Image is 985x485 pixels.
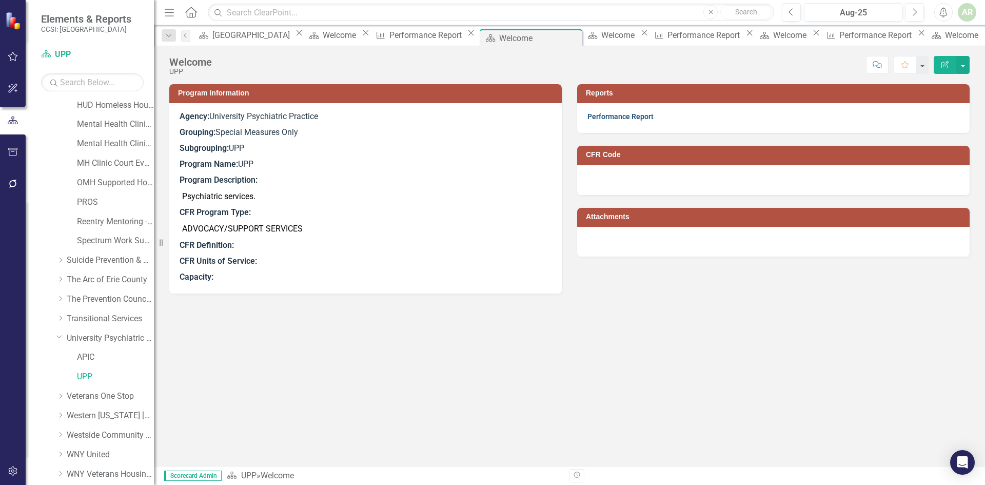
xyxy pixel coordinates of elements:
[584,29,638,42] a: Welcome
[41,25,131,33] small: CCSI: [GEOGRAPHIC_DATA]
[180,175,258,185] strong: Program Description:
[180,188,551,205] td: Psychiatric services.
[77,371,154,383] a: UPP
[208,4,774,22] input: Search ClearPoint...
[67,391,154,402] a: Veterans One Stop
[804,3,902,22] button: Aug-25
[67,410,154,422] a: Western [US_STATE] [GEOGRAPHIC_DATA]
[67,430,154,441] a: Westside Community Svces
[67,255,154,266] a: Suicide Prevention & Crisis Services
[180,157,551,172] p: UPP
[67,294,154,305] a: The Prevention Council of Erie County
[227,470,562,482] div: »
[180,143,229,153] strong: Subgrouping:
[323,29,359,42] div: Welcome
[601,29,638,42] div: Welcome
[67,274,154,286] a: The Arc of Erie County
[389,29,465,42] div: Performance Report
[306,29,359,42] a: Welcome
[180,207,251,217] strong: CFR Program Type:
[77,119,154,130] a: Mental Health Clinic Adult
[41,49,144,61] a: UPP
[822,29,915,42] a: Performance Report
[180,111,551,125] p: University Psychiatric Practice
[178,89,557,97] h3: Program Information
[195,29,293,42] a: [GEOGRAPHIC_DATA]
[807,7,899,19] div: Aug-25
[241,471,257,480] a: UPP
[67,313,154,325] a: Transitional Services
[180,221,551,238] td: ADVOCACY/SUPPORT SERVICES
[735,8,757,16] span: Search
[928,29,981,42] a: Welcome
[164,471,222,481] span: Scorecard Admin
[77,197,154,208] a: PROS
[212,29,293,42] div: [GEOGRAPHIC_DATA]
[667,29,743,42] div: Performance Report
[945,29,981,42] div: Welcome
[180,127,215,137] strong: Grouping:
[587,112,654,121] a: Performance Report
[586,151,964,159] h3: CFR Code
[499,32,580,45] div: Welcome
[586,89,964,97] h3: Reports
[67,449,154,461] a: WNY United
[839,29,915,42] div: Performance Report
[5,12,23,30] img: ClearPoint Strategy
[77,138,154,150] a: Mental Health Clinic Child
[180,141,551,157] p: UPP
[77,352,154,363] a: APIC
[169,56,212,68] div: Welcome
[651,29,743,42] a: Performance Report
[958,3,976,22] button: AR
[261,471,294,480] div: Welcome
[77,100,154,111] a: HUD Homeless Housing COC II
[77,216,154,228] a: Reentry Mentoring - B2B
[41,73,144,91] input: Search Below...
[180,240,234,250] strong: CFR Definition:
[77,158,154,169] a: MH Clinic Court Evaluation
[77,235,154,247] a: Spectrum Work Support
[756,29,810,42] a: Welcome
[41,13,131,25] span: Elements & Reports
[67,469,154,480] a: WNY Veterans Housing Coalition
[586,213,964,221] h3: Attachments
[180,256,257,266] strong: CFR Units of Service:
[180,159,238,169] strong: Program Name:
[180,111,209,121] strong: Agency:
[720,5,772,20] button: Search
[180,125,551,141] p: Special Measures Only
[67,333,154,344] a: University Psychiatric Practice
[773,29,810,42] div: Welcome
[169,68,212,75] div: UPP
[180,272,213,282] strong: Capacity:
[950,450,975,475] div: Open Intercom Messenger
[77,177,154,189] a: OMH Supported Housing
[372,29,465,42] a: Performance Report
